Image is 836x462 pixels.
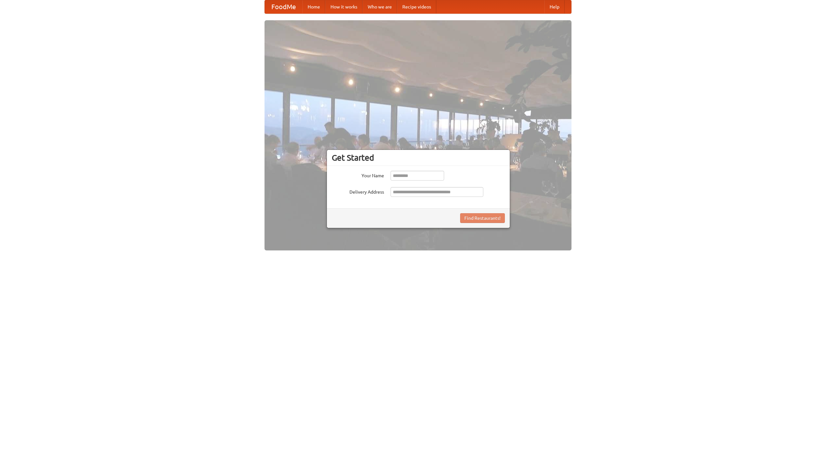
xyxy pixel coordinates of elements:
label: Delivery Address [332,187,384,195]
label: Your Name [332,171,384,179]
a: Home [302,0,325,13]
a: How it works [325,0,362,13]
a: Help [544,0,565,13]
a: FoodMe [265,0,302,13]
a: Recipe videos [397,0,436,13]
a: Who we are [362,0,397,13]
h3: Get Started [332,153,505,163]
button: Find Restaurants! [460,213,505,223]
